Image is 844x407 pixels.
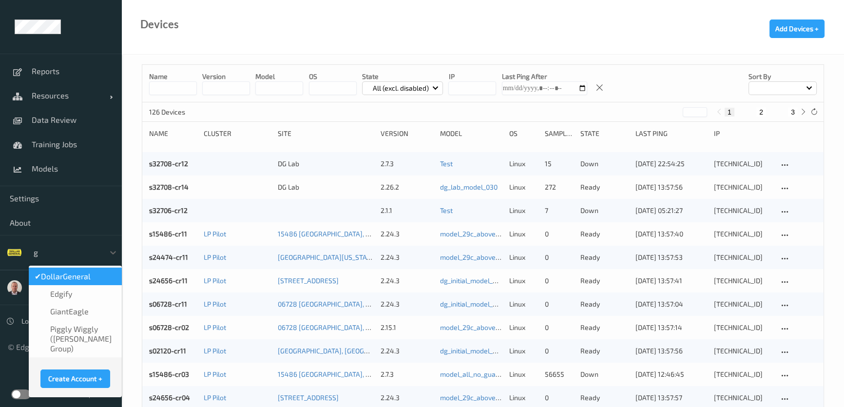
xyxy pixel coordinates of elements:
[509,252,538,262] p: linux
[204,300,226,308] a: LP Pilot
[509,159,538,169] p: linux
[149,159,188,168] a: s32708-cr12
[714,252,771,262] div: [TECHNICAL_ID]
[204,230,226,238] a: LP Pilot
[149,253,188,261] a: s24474-cr11
[714,206,771,215] div: [TECHNICAL_ID]
[748,72,817,81] p: Sort by
[769,19,825,38] button: Add Devices +
[756,108,766,116] button: 2
[381,129,433,138] div: version
[545,323,574,332] div: 0
[278,370,429,378] a: 15486 [GEOGRAPHIC_DATA], [GEOGRAPHIC_DATA]
[509,299,538,309] p: linux
[580,206,628,215] p: down
[714,182,771,192] div: [TECHNICAL_ID]
[381,276,433,286] div: 2.24.3
[149,393,190,402] a: s24656-cr04
[381,229,433,239] div: 2.24.3
[204,347,226,355] a: LP Pilot
[149,230,187,238] a: s15486-cr11
[309,72,357,81] p: OS
[362,72,443,81] p: State
[580,129,628,138] div: State
[580,276,628,286] p: ready
[278,393,339,402] a: [STREET_ADDRESS]
[278,159,374,169] div: DG Lab
[149,347,186,355] a: s02120-cr11
[278,300,429,308] a: 06728 [GEOGRAPHIC_DATA], [GEOGRAPHIC_DATA]
[545,276,574,286] div: 0
[149,370,189,378] a: s15486-cr03
[545,159,574,169] div: 15
[140,19,179,29] div: Devices
[580,229,628,239] p: ready
[509,206,538,215] p: linux
[714,129,771,138] div: ip
[635,323,708,332] div: [DATE] 13:57:14
[278,347,408,355] a: [GEOGRAPHIC_DATA], [GEOGRAPHIC_DATA]
[381,159,433,169] div: 2.7.3
[545,346,574,356] div: 0
[509,276,538,286] p: linux
[635,393,708,403] div: [DATE] 13:57:57
[149,107,222,117] p: 126 Devices
[635,299,708,309] div: [DATE] 13:57:04
[580,369,628,379] p: down
[440,323,546,331] a: model_29c_above150_same_other
[381,323,433,332] div: 2.15.1
[149,183,189,191] a: s32708-cr14
[635,229,708,239] div: [DATE] 13:57:40
[440,300,504,308] a: dg_initial_model_020
[149,300,187,308] a: s06728-cr11
[440,206,453,214] a: Test
[580,159,628,169] p: down
[278,276,339,285] a: [STREET_ADDRESS]
[580,182,628,192] p: ready
[509,323,538,332] p: linux
[635,129,708,138] div: Last Ping
[509,229,538,239] p: linux
[381,393,433,403] div: 2.24.3
[440,129,502,138] div: Model
[545,229,574,239] div: 0
[545,299,574,309] div: 0
[369,83,432,93] p: All (excl. disabled)
[580,252,628,262] p: ready
[149,72,197,81] p: Name
[204,276,226,285] a: LP Pilot
[204,323,226,331] a: LP Pilot
[545,206,574,215] div: 7
[580,299,628,309] p: ready
[381,206,433,215] div: 2.1.1
[635,206,708,215] div: [DATE] 05:21:27
[381,182,433,192] div: 2.26.2
[635,276,708,286] div: [DATE] 13:57:41
[509,129,538,138] div: OS
[149,276,188,285] a: s24656-cr11
[440,159,453,168] a: Test
[545,393,574,403] div: 0
[204,370,226,378] a: LP Pilot
[635,346,708,356] div: [DATE] 13:57:56
[545,369,574,379] div: 56655
[204,253,226,261] a: LP Pilot
[204,129,271,138] div: Cluster
[381,369,433,379] div: 2.7.3
[635,182,708,192] div: [DATE] 13:57:56
[714,159,771,169] div: [TECHNICAL_ID]
[278,182,374,192] div: DG Lab
[440,230,546,238] a: model_29c_above150_same_other
[381,346,433,356] div: 2.24.3
[278,129,374,138] div: Site
[635,159,708,169] div: [DATE] 22:54:25
[278,253,443,261] a: [GEOGRAPHIC_DATA][US_STATE], [GEOGRAPHIC_DATA]
[725,108,734,116] button: 1
[278,323,429,331] a: 06728 [GEOGRAPHIC_DATA], [GEOGRAPHIC_DATA]
[149,323,189,331] a: s06728-cr02
[714,323,771,332] div: [TECHNICAL_ID]
[635,369,708,379] div: [DATE] 12:46:45
[440,393,546,402] a: model_29c_above150_same_other
[714,229,771,239] div: [TECHNICAL_ID]
[204,393,226,402] a: LP Pilot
